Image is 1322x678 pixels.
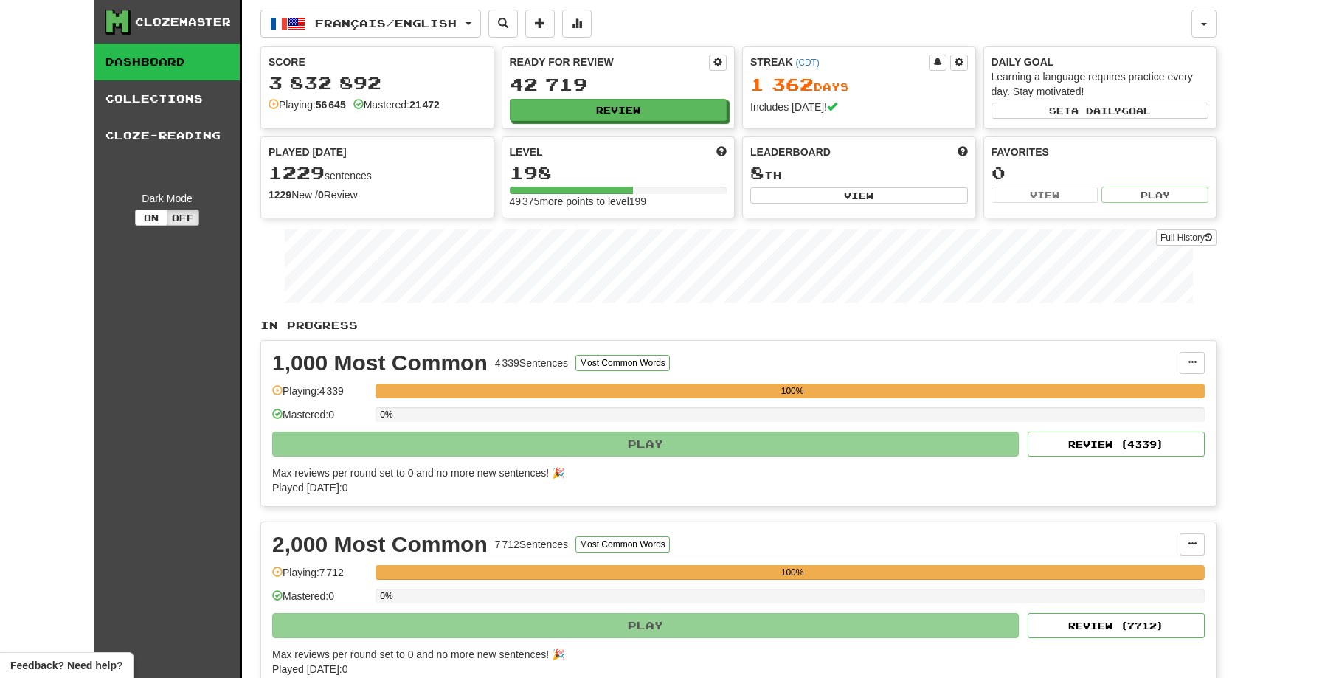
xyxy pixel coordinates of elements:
a: (CDT) [795,58,819,68]
div: Max reviews per round set to 0 and no more new sentences! 🎉 [272,466,1196,480]
span: Score more points to level up [716,145,727,159]
span: Played [DATE]: 0 [272,663,347,675]
strong: 56 645 [316,99,346,111]
div: th [750,164,968,183]
div: Dark Mode [105,191,229,206]
strong: 0 [318,189,324,201]
button: Most Common Words [575,355,670,371]
button: Review (7712) [1028,613,1205,638]
button: Search sentences [488,10,518,38]
a: Dashboard [94,44,240,80]
span: Leaderboard [750,145,831,159]
span: Français / English [315,17,457,30]
div: 42 719 [510,75,727,94]
strong: 21 472 [409,99,440,111]
div: Ready for Review [510,55,710,69]
div: Playing: [269,97,346,112]
span: Open feedback widget [10,658,122,673]
button: View [750,187,968,204]
button: Review [510,99,727,121]
div: Learning a language requires practice every day. Stay motivated! [991,69,1209,99]
span: 1229 [269,162,325,183]
span: Level [510,145,543,159]
div: Mastered: 0 [272,407,368,432]
p: In Progress [260,318,1217,333]
div: 0 [991,164,1209,182]
div: Streak [750,55,929,69]
div: 49 375 more points to level 199 [510,194,727,209]
div: Includes [DATE]! [750,100,968,114]
div: New / Review [269,187,486,202]
div: Mastered: [353,97,440,112]
span: This week in points, UTC [958,145,968,159]
div: 1,000 Most Common [272,352,488,374]
span: Played [DATE] [269,145,347,159]
span: a daily [1071,105,1121,116]
div: Favorites [991,145,1209,159]
span: Played [DATE]: 0 [272,482,347,494]
a: Cloze-Reading [94,117,240,154]
div: Daily Goal [991,55,1209,69]
button: Français/English [260,10,481,38]
div: 7 712 Sentences [495,537,568,552]
div: 4 339 Sentences [495,356,568,370]
div: 198 [510,164,727,182]
div: Playing: 4 339 [272,384,368,408]
button: More stats [562,10,592,38]
a: Collections [94,80,240,117]
div: Playing: 7 712 [272,565,368,589]
button: Review (4339) [1028,432,1205,457]
div: Max reviews per round set to 0 and no more new sentences! 🎉 [272,647,1196,662]
button: Seta dailygoal [991,103,1209,119]
button: Off [167,210,199,226]
button: On [135,210,167,226]
div: sentences [269,164,486,183]
span: 8 [750,162,764,183]
div: Score [269,55,486,69]
div: 100% [380,565,1205,580]
div: 2,000 Most Common [272,533,488,556]
div: 3 832 892 [269,74,486,92]
button: Add sentence to collection [525,10,555,38]
span: 1 362 [750,74,814,94]
a: Full History [1156,229,1217,246]
strong: 1229 [269,189,291,201]
button: Play [272,432,1019,457]
button: Most Common Words [575,536,670,553]
div: Clozemaster [135,15,231,30]
button: Play [272,613,1019,638]
button: View [991,187,1098,203]
div: Mastered: 0 [272,589,368,613]
div: 100% [380,384,1205,398]
div: Day s [750,75,968,94]
button: Play [1101,187,1208,203]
